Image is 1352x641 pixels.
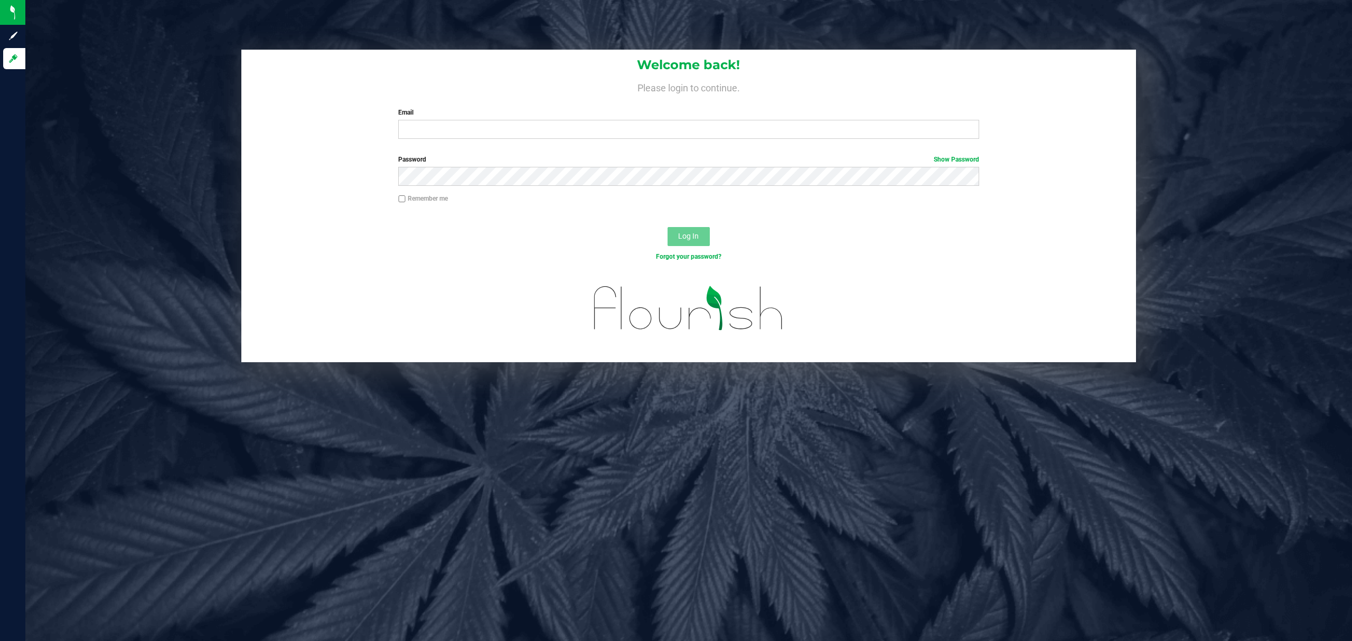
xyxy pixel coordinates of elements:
img: flourish_logo.svg [577,272,801,344]
button: Log In [668,227,710,246]
label: Remember me [398,194,448,203]
inline-svg: Log in [8,53,18,64]
input: Remember me [398,195,406,203]
inline-svg: Sign up [8,31,18,41]
span: Password [398,156,426,163]
span: Log In [678,232,699,240]
a: Show Password [934,156,979,163]
h4: Please login to continue. [241,80,1137,93]
h1: Welcome back! [241,58,1137,72]
a: Forgot your password? [656,253,721,260]
label: Email [398,108,979,117]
